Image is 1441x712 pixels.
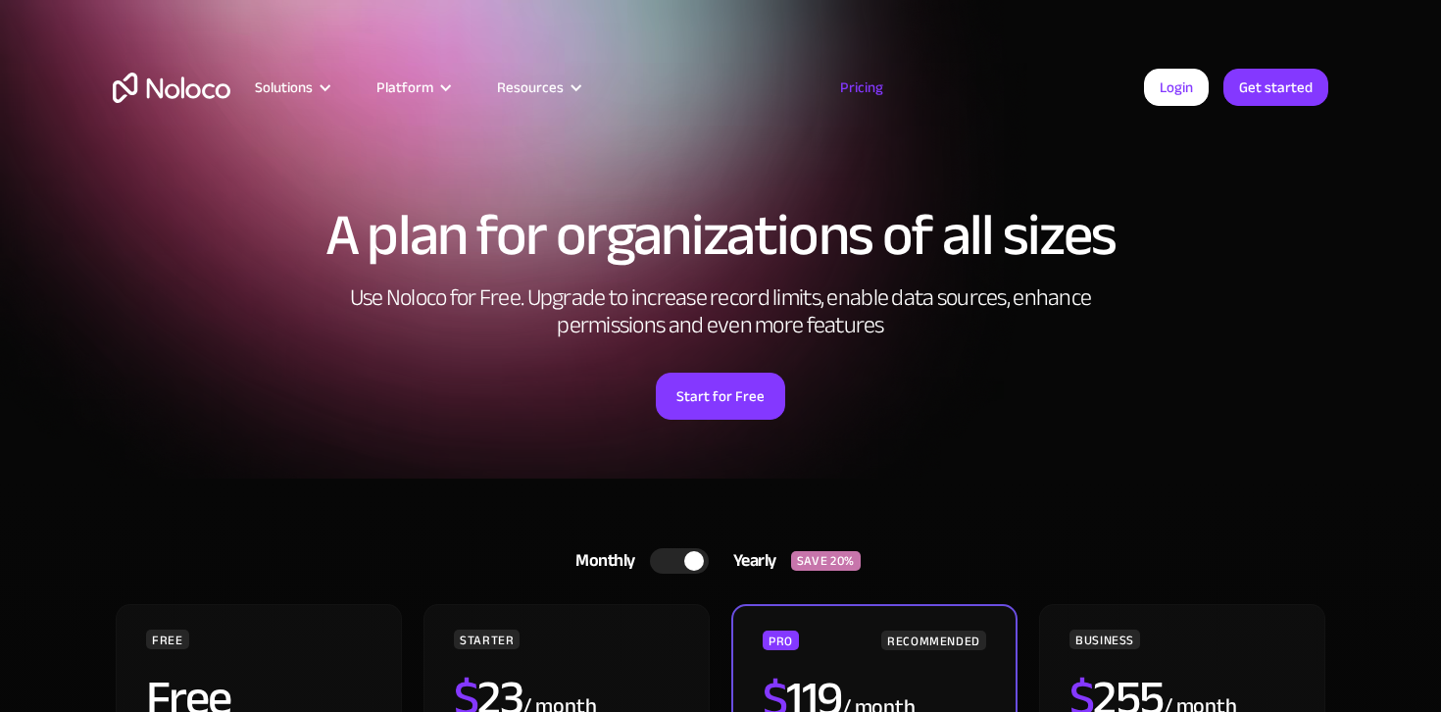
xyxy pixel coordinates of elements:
div: PRO [763,631,799,650]
div: Platform [352,75,472,100]
a: Pricing [816,75,908,100]
div: BUSINESS [1069,630,1140,649]
div: Yearly [709,546,791,576]
div: FREE [146,630,189,649]
div: RECOMMENDED [881,631,986,650]
a: Start for Free [656,373,785,420]
a: Get started [1223,69,1328,106]
div: Resources [497,75,564,100]
div: STARTER [454,630,520,649]
div: Solutions [255,75,313,100]
a: home [113,73,230,103]
a: Login [1144,69,1209,106]
div: Solutions [230,75,352,100]
h1: A plan for organizations of all sizes [113,206,1328,265]
div: Resources [472,75,603,100]
div: Monthly [551,546,650,576]
div: SAVE 20% [791,551,861,571]
h2: Use Noloco for Free. Upgrade to increase record limits, enable data sources, enhance permissions ... [328,284,1113,339]
div: Platform [376,75,433,100]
